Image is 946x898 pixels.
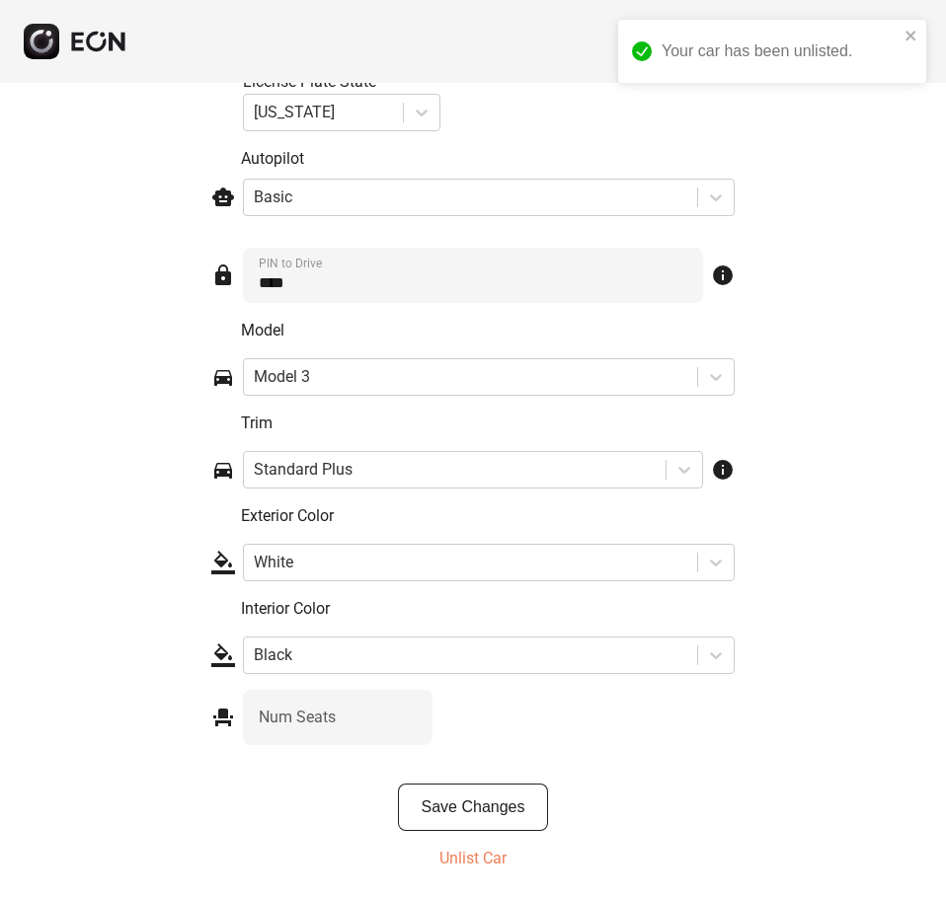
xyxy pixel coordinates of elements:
[211,551,235,574] span: format_color_fill
[241,319,735,342] p: Model
[241,412,735,435] p: Trim
[711,263,735,287] span: info
[439,847,507,870] p: Unlist Car
[662,39,899,63] div: Your car has been unlisted.
[211,706,235,729] span: event_seat
[398,784,549,831] button: Save Changes
[211,263,235,287] span: lock
[211,458,235,482] span: directions_car
[241,147,735,171] p: Autopilot
[259,256,322,271] label: PIN to Drive
[905,28,918,43] button: close
[259,706,336,729] label: Num Seats
[211,365,235,389] span: directions_car
[711,458,735,482] span: info
[211,186,235,209] span: smart_toy
[241,504,735,528] p: Exterior Color
[211,643,235,667] span: format_color_fill
[241,597,735,621] p: Interior Color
